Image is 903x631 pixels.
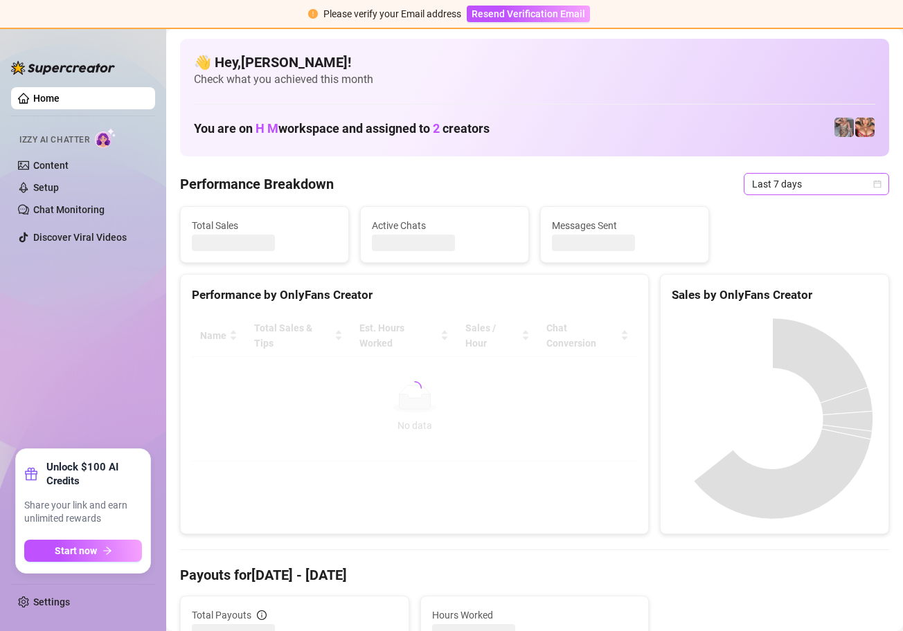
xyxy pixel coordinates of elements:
span: Izzy AI Chatter [19,134,89,147]
h4: 👋 Hey, [PERSON_NAME] ! [194,53,875,72]
a: Chat Monitoring [33,204,105,215]
img: AI Chatter [95,128,116,148]
button: Resend Verification Email [467,6,590,22]
strong: Unlock $100 AI Credits [46,460,142,488]
div: Performance by OnlyFans Creator [192,286,637,304]
span: Active Chats [372,218,517,233]
span: Check what you achieved this month [194,72,875,87]
h1: You are on workspace and assigned to creators [194,121,490,136]
div: Please verify your Email address [323,6,461,21]
img: logo-BBDzfeDw.svg [11,61,115,75]
a: Discover Viral Videos [33,232,127,243]
a: Home [33,93,60,104]
span: calendar [873,180,882,188]
h4: Performance Breakdown [180,174,334,194]
span: Total Sales [192,218,337,233]
span: 2 [433,121,440,136]
span: Hours Worked [432,607,638,623]
img: pennylondon [855,118,875,137]
span: loading [407,381,422,396]
span: Messages Sent [552,218,697,233]
button: Start nowarrow-right [24,540,142,562]
span: gift [24,467,38,481]
span: Last 7 days [752,174,881,194]
img: pennylondonvip [834,118,854,137]
span: Resend Verification Email [472,8,585,19]
a: Settings [33,596,70,607]
span: exclamation-circle [308,9,318,19]
a: Setup [33,182,59,193]
span: H M [256,121,278,136]
span: arrow-right [102,546,112,556]
span: Start now [55,545,97,556]
a: Content [33,160,69,171]
div: Sales by OnlyFans Creator [672,286,877,304]
h4: Payouts for [DATE] - [DATE] [180,565,889,585]
span: Share your link and earn unlimited rewards [24,499,142,526]
span: Total Payouts [192,607,251,623]
span: info-circle [257,610,267,620]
